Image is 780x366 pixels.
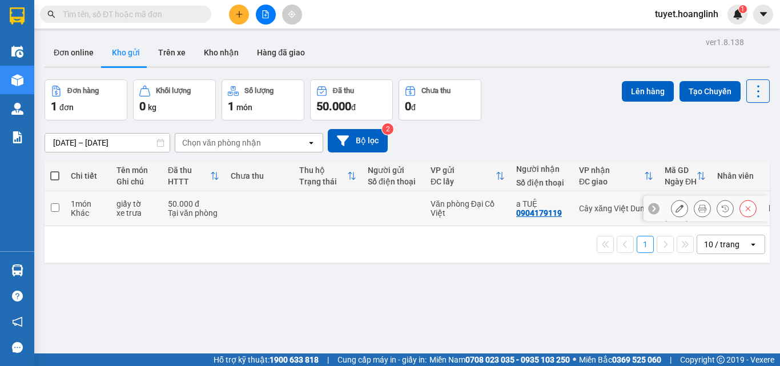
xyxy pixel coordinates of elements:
div: Đã thu [168,166,210,175]
span: tuyet.hoanglinh [646,7,727,21]
th: Toggle SortBy [162,161,225,191]
div: Khối lượng [156,87,191,95]
input: Tìm tên, số ĐT hoặc mã đơn [63,8,198,21]
button: Kho nhận [195,39,248,66]
div: 1 món [71,199,105,208]
button: Đơn hàng1đơn [45,79,127,120]
div: Văn phòng Đại Cồ Việt [431,199,505,218]
span: đ [411,103,416,112]
th: Toggle SortBy [659,161,711,191]
div: Thu hộ [299,166,347,175]
span: 0 [139,99,146,113]
button: 1 [637,236,654,253]
img: solution-icon [11,131,23,143]
span: file-add [262,10,270,18]
div: G36T4U28 [665,195,706,204]
span: Miền Nam [429,353,570,366]
div: a TUỆ [516,199,568,208]
button: Tạo Chuyến [680,81,741,102]
span: kg [148,103,156,112]
div: Chưa thu [421,87,451,95]
div: VP gửi [431,166,496,175]
span: caret-down [758,9,769,19]
th: Toggle SortBy [425,161,510,191]
h2: G36T4U28 [6,66,92,85]
div: xe trưa [116,208,156,218]
div: Đã thu [333,87,354,95]
span: đ [351,103,356,112]
span: | [670,353,672,366]
div: Sửa đơn hàng [671,200,688,217]
div: HTTT [168,177,210,186]
img: icon-new-feature [733,9,743,19]
sup: 2 [382,123,393,135]
span: message [12,342,23,353]
button: Bộ lọc [328,129,388,152]
div: Tại văn phòng [168,208,219,218]
strong: 0708 023 035 - 0935 103 250 [465,355,570,364]
span: question-circle [12,291,23,301]
button: Khối lượng0kg [133,79,216,120]
sup: 1 [739,5,747,13]
div: Số điện thoại [368,177,419,186]
span: | [327,353,329,366]
span: plus [235,10,243,18]
button: Trên xe [149,39,195,66]
div: Chọn văn phòng nhận [182,137,261,148]
div: 0904179119 [516,208,562,218]
div: Ngày ĐH [665,177,697,186]
button: Lên hàng [622,81,674,102]
button: Đơn online [45,39,103,66]
span: Cung cấp máy in - giấy in: [337,353,427,366]
div: Cây xăng Việt Dung [579,204,653,213]
span: aim [288,10,296,18]
span: copyright [717,356,725,364]
div: giấy tờ [116,199,156,208]
span: 1 [741,5,745,13]
div: Trạng thái [299,177,347,186]
strong: 0369 525 060 [612,355,661,364]
button: plus [229,5,249,25]
button: file-add [256,5,276,25]
span: 1 [228,99,234,113]
span: 0 [405,99,411,113]
div: Đơn hàng [67,87,99,95]
span: ⚪️ [573,357,576,362]
div: ver 1.8.138 [706,36,744,49]
span: 50.000 [316,99,351,113]
input: Select a date range. [45,134,170,152]
div: Chi tiết [71,171,105,180]
div: Nhân viên [717,171,773,180]
div: ĐC lấy [431,177,496,186]
div: 50.000 đ [168,199,219,208]
th: Toggle SortBy [573,161,659,191]
span: search [47,10,55,18]
span: đơn [59,103,74,112]
div: Người gửi [368,166,419,175]
span: notification [12,316,23,327]
div: Số lượng [244,87,274,95]
div: Ghi chú [116,177,156,186]
div: Khác [71,208,105,218]
img: warehouse-icon [11,46,23,58]
div: Người nhận [516,164,568,174]
div: Chưa thu [231,171,288,180]
svg: open [749,240,758,249]
div: VP nhận [579,166,644,175]
button: Hàng đã giao [248,39,314,66]
b: [PERSON_NAME] [69,27,192,46]
button: Số lượng1món [222,79,304,120]
span: món [236,103,252,112]
button: Đã thu50.000đ [310,79,393,120]
img: warehouse-icon [11,103,23,115]
button: Chưa thu0đ [399,79,481,120]
th: Toggle SortBy [293,161,362,191]
button: aim [282,5,302,25]
span: 1 [51,99,57,113]
div: 10 / trang [704,239,739,250]
img: logo-vxr [10,7,25,25]
h2: VP Nhận: Cây xăng Việt Dung [60,66,276,138]
span: Miền Bắc [579,353,661,366]
img: warehouse-icon [11,74,23,86]
span: Hỗ trợ kỹ thuật: [214,353,319,366]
